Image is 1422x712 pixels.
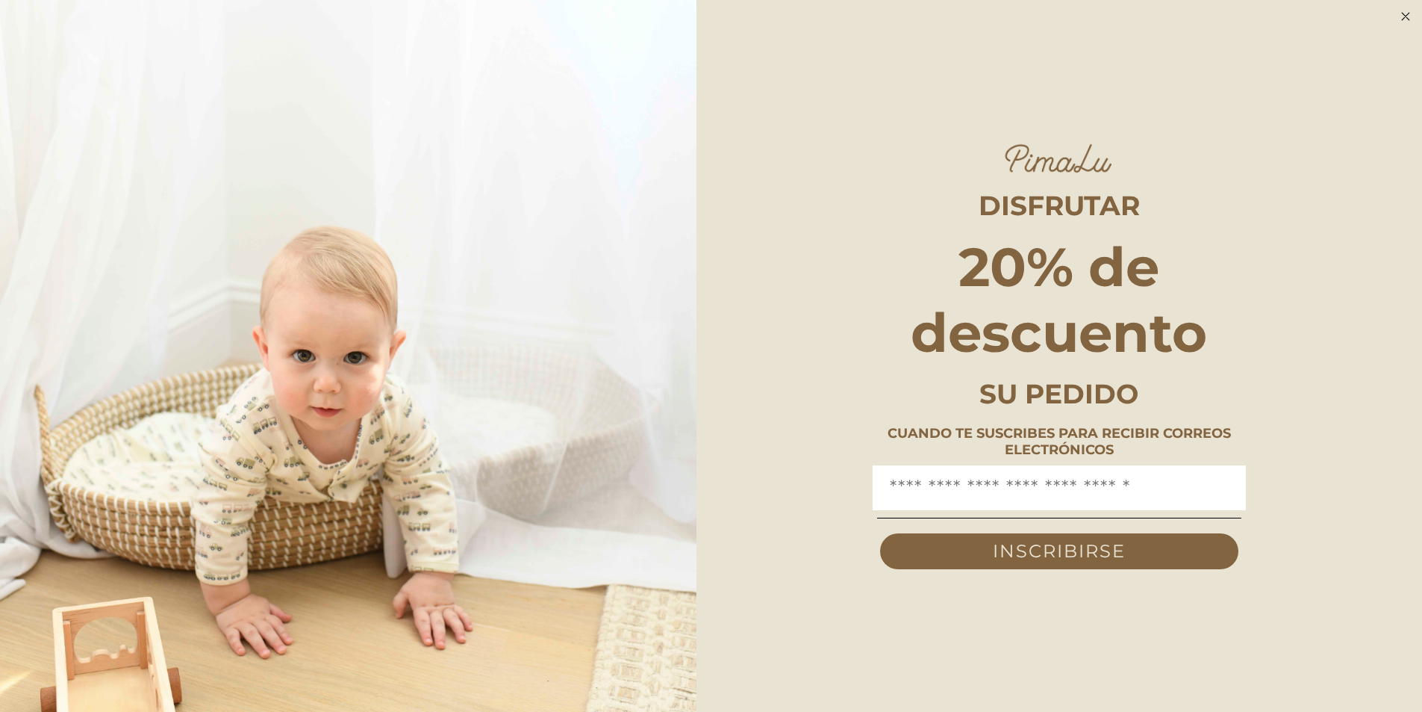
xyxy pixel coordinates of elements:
[1397,7,1415,25] button: Cerrar diálogo
[979,189,1140,222] font: DISFRUTAR
[993,540,1126,562] font: INSCRIBIRSE
[1003,143,1115,174] img: PIMALU
[979,377,1138,410] font: SU PEDIDO
[880,533,1238,569] button: INSCRIBIRSE
[888,425,1231,458] font: CUANDO TE SUSCRIBES PARA RECIBIR CORREOS ELECTRÓNICOS
[911,234,1207,365] font: 20% de descuento
[877,473,1241,503] input: Dirección de correo electrónico
[877,518,1241,518] img: subrayar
